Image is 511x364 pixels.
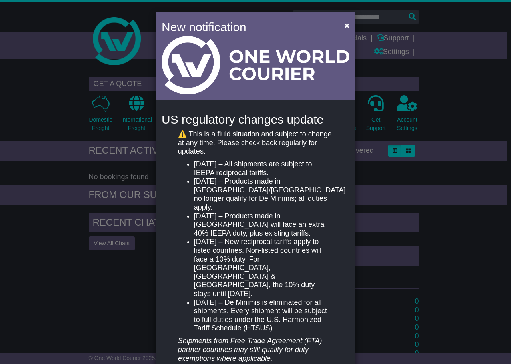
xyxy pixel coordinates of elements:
[194,160,333,177] li: [DATE] – All shipments are subject to IEEPA reciprocal tariffs.
[194,212,333,238] li: [DATE] – Products made in [GEOGRAPHIC_DATA] will face an extra 40% IEEPA duty, plus existing tari...
[194,298,333,333] li: [DATE] – De Minimis is eliminated for all shipments. Every shipment will be subject to full dutie...
[178,337,322,362] em: Shipments from Free Trade Agreement (FTA) partner countries may still qualify for duty exemptions...
[341,17,353,34] button: Close
[345,21,349,30] span: ×
[162,113,349,126] h4: US regulatory changes update
[194,238,333,298] li: [DATE] – New reciprocal tariffs apply to listed countries. Non-listed countries will face a 10% d...
[194,177,333,212] li: [DATE] – Products made in [GEOGRAPHIC_DATA]/[GEOGRAPHIC_DATA] no longer qualify for De Minimis; a...
[178,130,333,156] p: ⚠️ This is a fluid situation and subject to change at any time. Please check back regularly for u...
[162,36,349,94] img: Light
[162,18,333,36] h4: New notification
